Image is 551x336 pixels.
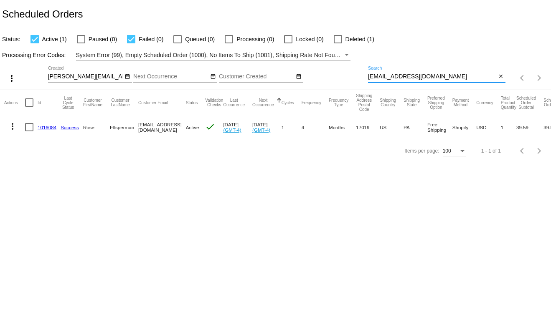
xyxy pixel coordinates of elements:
[4,90,25,115] mat-header-cell: Actions
[89,34,117,44] span: Paused (0)
[252,115,282,139] mat-cell: [DATE]
[443,148,466,154] mat-select: Items per page:
[210,73,216,80] mat-icon: date_range
[476,100,493,105] button: Change sorting for CurrencyIso
[38,100,41,105] button: Change sorting for Id
[2,52,66,58] span: Processing Error Codes:
[252,98,274,107] button: Change sorting for NextOccurrenceUtc
[2,8,83,20] h2: Scheduled Orders
[7,73,17,83] mat-icon: more_vert
[404,148,439,154] div: Items per page:
[302,115,329,139] mat-cell: 4
[498,73,504,80] mat-icon: close
[42,34,67,44] span: Active (1)
[356,115,380,139] mat-cell: 17019
[356,93,372,112] button: Change sorting for ShippingPostcode
[476,115,501,139] mat-cell: USD
[516,115,543,139] mat-cell: 39.59
[48,73,123,80] input: Created
[186,100,198,105] button: Change sorting for Status
[514,70,531,86] button: Previous page
[296,34,323,44] span: Locked (0)
[427,115,452,139] mat-cell: Free Shipping
[501,90,516,115] mat-header-cell: Total Product Quantity
[205,122,215,132] mat-icon: check
[223,115,252,139] mat-cell: [DATE]
[252,127,270,133] a: (GMT-4)
[282,100,294,105] button: Change sorting for Cycles
[404,115,427,139] mat-cell: PA
[205,90,223,115] mat-header-cell: Validation Checks
[38,125,56,130] a: 1016084
[185,34,215,44] span: Queued (0)
[329,98,348,107] button: Change sorting for FrequencyType
[380,115,404,139] mat-cell: US
[282,115,302,139] mat-cell: 1
[139,34,163,44] span: Failed (0)
[404,98,420,107] button: Change sorting for ShippingState
[83,98,102,107] button: Change sorting for CustomerFirstName
[452,98,469,107] button: Change sorting for PaymentMethod.Type
[138,115,186,139] mat-cell: [EMAIL_ADDRESS][DOMAIN_NAME]
[516,96,536,110] button: Change sorting for Subtotal
[133,73,208,80] input: Next Occurrence
[124,73,130,80] mat-icon: date_range
[138,100,168,105] button: Change sorting for CustomerEmail
[329,115,356,139] mat-cell: Months
[501,115,516,139] mat-cell: 1
[186,125,199,130] span: Active
[2,36,20,43] span: Status:
[481,148,501,154] div: 1 - 1 of 1
[219,73,294,80] input: Customer Created
[443,148,451,154] span: 100
[531,143,548,159] button: Next page
[223,127,241,133] a: (GMT-4)
[61,125,79,130] a: Success
[302,100,321,105] button: Change sorting for Frequency
[110,98,131,107] button: Change sorting for CustomerLastName
[223,98,245,107] button: Change sorting for LastOccurrenceUtc
[531,70,548,86] button: Next page
[514,143,531,159] button: Previous page
[497,73,505,81] button: Clear
[8,121,18,131] mat-icon: more_vert
[345,34,374,44] span: Deleted (1)
[380,98,396,107] button: Change sorting for ShippingCountry
[296,73,302,80] mat-icon: date_range
[76,50,350,60] mat-select: Filter by Processing Error Codes
[83,115,110,139] mat-cell: Rose
[110,115,138,139] mat-cell: Ellsperman
[427,96,445,110] button: Change sorting for PreferredShippingOption
[236,34,274,44] span: Processing (0)
[61,96,76,110] button: Change sorting for LastProcessingCycleId
[368,73,497,80] input: Search
[452,115,476,139] mat-cell: Shopify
